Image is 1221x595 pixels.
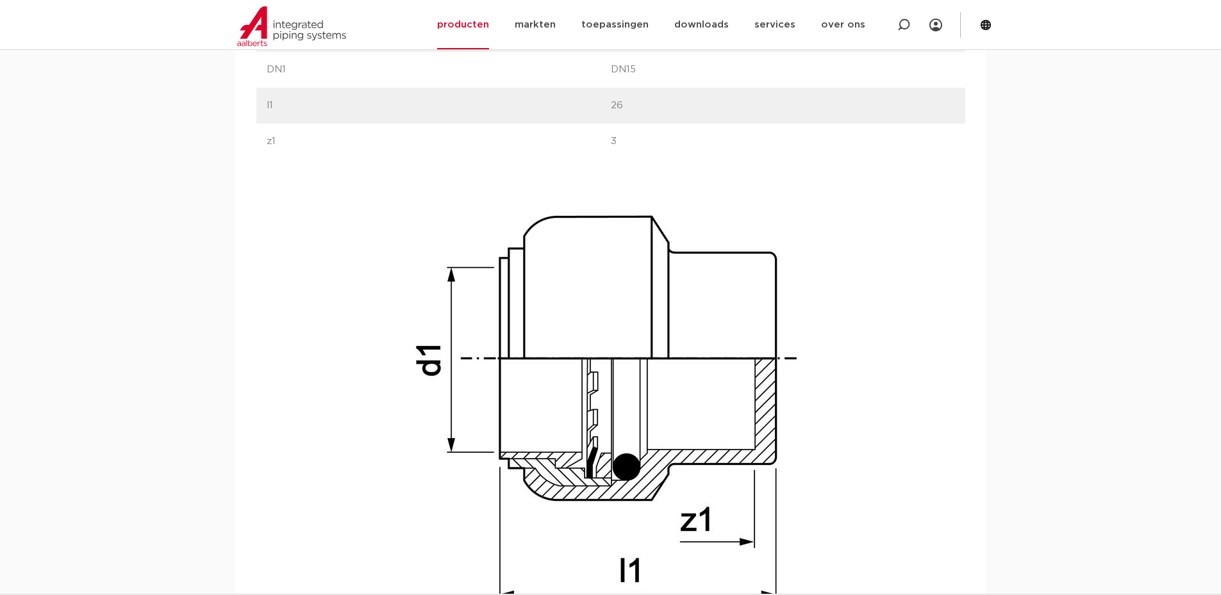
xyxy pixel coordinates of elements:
p: DN1 [267,62,611,77]
p: l1 [267,98,611,113]
p: z1 [267,134,611,149]
p: 3 [611,134,955,149]
p: 26 [611,98,955,113]
p: DN15 [611,62,955,77]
